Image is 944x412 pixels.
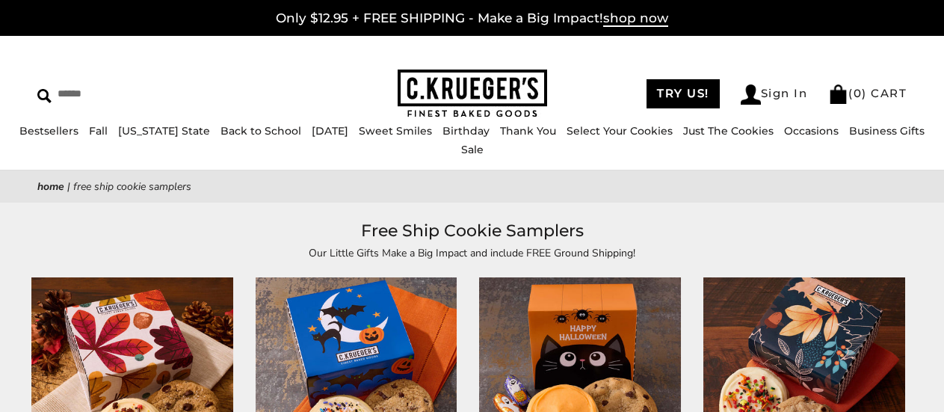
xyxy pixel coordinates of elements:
[567,124,673,138] a: Select Your Cookies
[741,84,761,105] img: Account
[312,124,348,138] a: [DATE]
[854,86,863,100] span: 0
[828,84,848,104] img: Bag
[129,245,816,262] p: Our Little Gifts Make a Big Impact and include FREE Ground Shipping!
[19,124,78,138] a: Bestsellers
[828,86,907,100] a: (0) CART
[37,89,52,103] img: Search
[603,10,668,27] span: shop now
[37,179,64,194] a: Home
[398,70,547,118] img: C.KRUEGER'S
[647,79,720,108] a: TRY US!
[60,218,884,245] h1: Free Ship Cookie Samplers
[118,124,210,138] a: [US_STATE] State
[67,179,70,194] span: |
[442,124,490,138] a: Birthday
[276,10,668,27] a: Only $12.95 + FREE SHIPPING - Make a Big Impact!shop now
[359,124,432,138] a: Sweet Smiles
[89,124,108,138] a: Fall
[500,124,556,138] a: Thank You
[37,178,907,195] nav: breadcrumbs
[461,143,484,156] a: Sale
[220,124,301,138] a: Back to School
[683,124,774,138] a: Just The Cookies
[73,179,191,194] span: Free Ship Cookie Samplers
[849,124,925,138] a: Business Gifts
[741,84,808,105] a: Sign In
[784,124,839,138] a: Occasions
[37,82,236,105] input: Search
